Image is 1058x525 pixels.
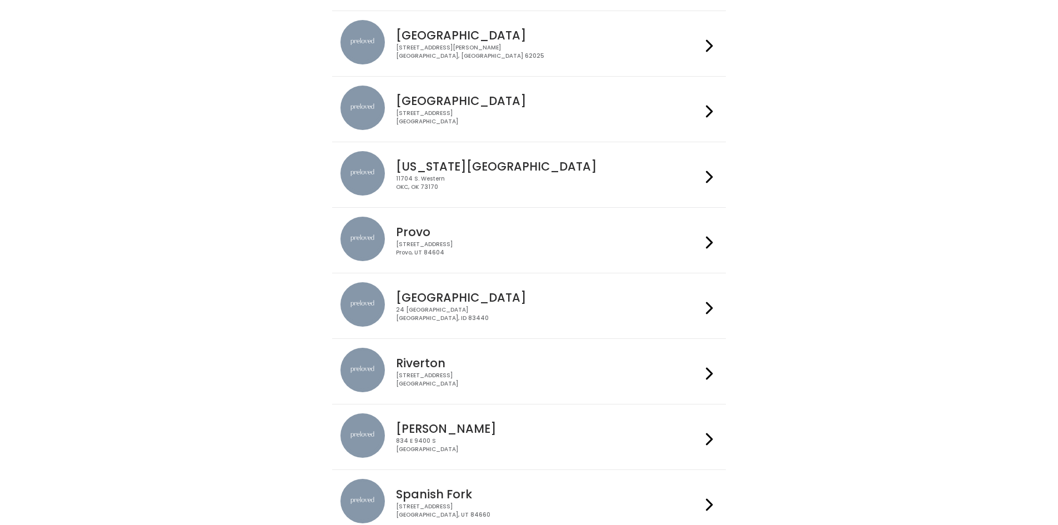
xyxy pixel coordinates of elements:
[396,44,701,60] div: [STREET_ADDRESS][PERSON_NAME] [GEOGRAPHIC_DATA], [GEOGRAPHIC_DATA] 62025
[340,86,385,130] img: preloved location
[396,109,701,126] div: [STREET_ADDRESS] [GEOGRAPHIC_DATA]
[396,241,701,257] div: [STREET_ADDRESS] Provo, UT 84604
[340,151,718,198] a: preloved location [US_STATE][GEOGRAPHIC_DATA] 11704 S. WesternOKC, OK 73170
[396,306,701,322] div: 24 [GEOGRAPHIC_DATA] [GEOGRAPHIC_DATA], ID 83440
[340,413,385,458] img: preloved location
[396,503,701,519] div: [STREET_ADDRESS] [GEOGRAPHIC_DATA], UT 84660
[396,226,701,238] h4: Provo
[340,86,718,133] a: preloved location [GEOGRAPHIC_DATA] [STREET_ADDRESS][GEOGRAPHIC_DATA]
[340,20,718,67] a: preloved location [GEOGRAPHIC_DATA] [STREET_ADDRESS][PERSON_NAME][GEOGRAPHIC_DATA], [GEOGRAPHIC_D...
[396,175,701,191] div: 11704 S. Western OKC, OK 73170
[396,488,701,501] h4: Spanish Fork
[340,348,385,392] img: preloved location
[396,94,701,107] h4: [GEOGRAPHIC_DATA]
[340,217,385,261] img: preloved location
[396,422,701,435] h4: [PERSON_NAME]
[396,29,701,42] h4: [GEOGRAPHIC_DATA]
[396,437,701,453] div: 834 E 9400 S [GEOGRAPHIC_DATA]
[396,160,701,173] h4: [US_STATE][GEOGRAPHIC_DATA]
[340,282,385,327] img: preloved location
[340,20,385,64] img: preloved location
[396,372,701,388] div: [STREET_ADDRESS] [GEOGRAPHIC_DATA]
[340,413,718,461] a: preloved location [PERSON_NAME] 834 E 9400 S[GEOGRAPHIC_DATA]
[340,282,718,329] a: preloved location [GEOGRAPHIC_DATA] 24 [GEOGRAPHIC_DATA][GEOGRAPHIC_DATA], ID 83440
[340,217,718,264] a: preloved location Provo [STREET_ADDRESS]Provo, UT 84604
[340,348,718,395] a: preloved location Riverton [STREET_ADDRESS][GEOGRAPHIC_DATA]
[340,479,385,523] img: preloved location
[396,291,701,304] h4: [GEOGRAPHIC_DATA]
[396,357,701,369] h4: Riverton
[340,151,385,196] img: preloved location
